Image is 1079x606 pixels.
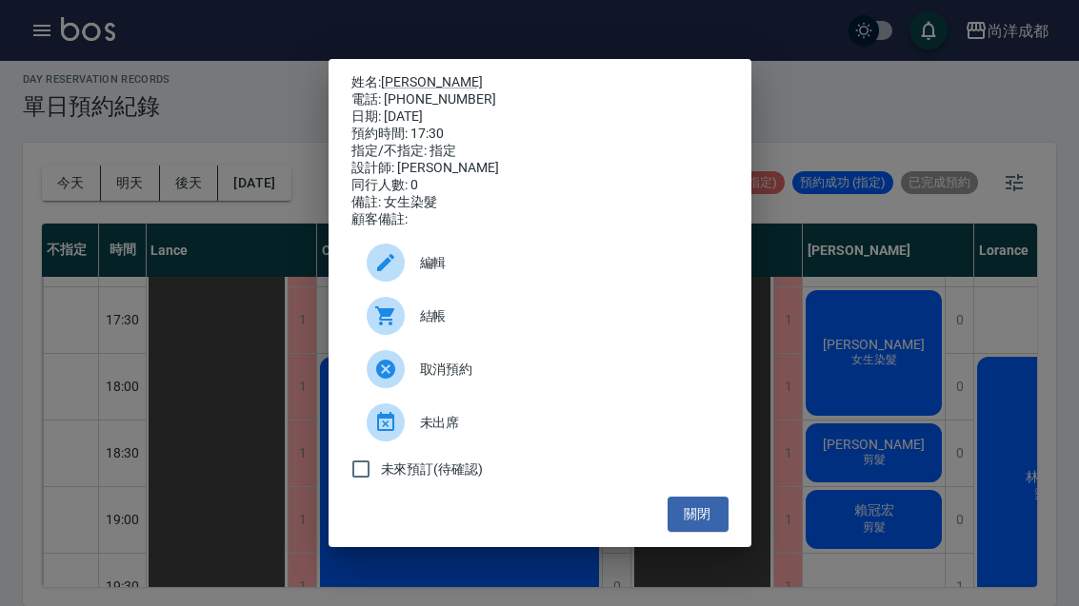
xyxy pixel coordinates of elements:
[351,342,729,396] div: 取消預約
[381,459,484,479] span: 未來預訂(待確認)
[420,253,713,273] span: 編輯
[351,160,729,177] div: 設計師: [PERSON_NAME]
[420,360,713,380] span: 取消預約
[351,126,729,143] div: 預約時間: 17:30
[351,91,729,108] div: 電話: [PHONE_NUMBER]
[668,497,729,532] button: 關閉
[351,236,729,289] div: 編輯
[351,177,729,194] div: 同行人數: 0
[351,108,729,126] div: 日期: [DATE]
[351,74,729,91] p: 姓名:
[381,74,483,89] a: [PERSON_NAME]
[351,143,729,160] div: 指定/不指定: 指定
[351,396,729,449] div: 未出席
[351,211,729,228] div: 顧客備註:
[420,413,713,433] span: 未出席
[351,289,729,342] a: 結帳
[351,194,729,211] div: 備註: 女生染髮
[420,306,713,326] span: 結帳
